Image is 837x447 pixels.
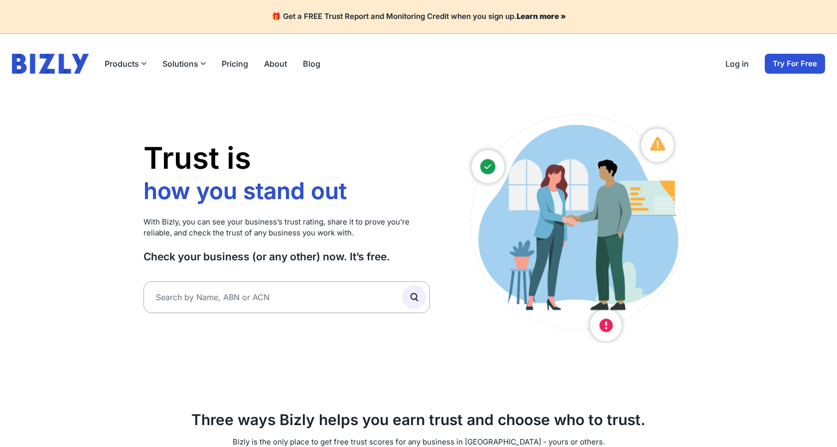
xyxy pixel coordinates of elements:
p: With Bizly, you can see your business’s trust rating, share it to prove you’re reliable, and chec... [143,217,430,239]
button: Solutions [162,58,206,70]
a: Try For Free [765,54,825,74]
h3: Check your business (or any other) now. It’s free. [143,250,430,263]
li: how you stand out [143,176,352,205]
button: Products [105,58,146,70]
a: Blog [303,58,320,70]
span: Trust is [143,140,251,176]
img: Australian small business owners illustration [460,110,694,343]
a: About [264,58,287,70]
h4: 🎁 Get a FREE Trust Report and Monitoring Credit when you sign up. [12,12,825,21]
a: Log in [725,58,749,70]
li: who you work with [143,205,352,234]
h2: Three ways Bizly helps you earn trust and choose who to trust. [143,411,694,429]
a: Pricing [222,58,248,70]
input: Search by Name, ABN or ACN [143,281,430,313]
a: Learn more » [517,11,566,21]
